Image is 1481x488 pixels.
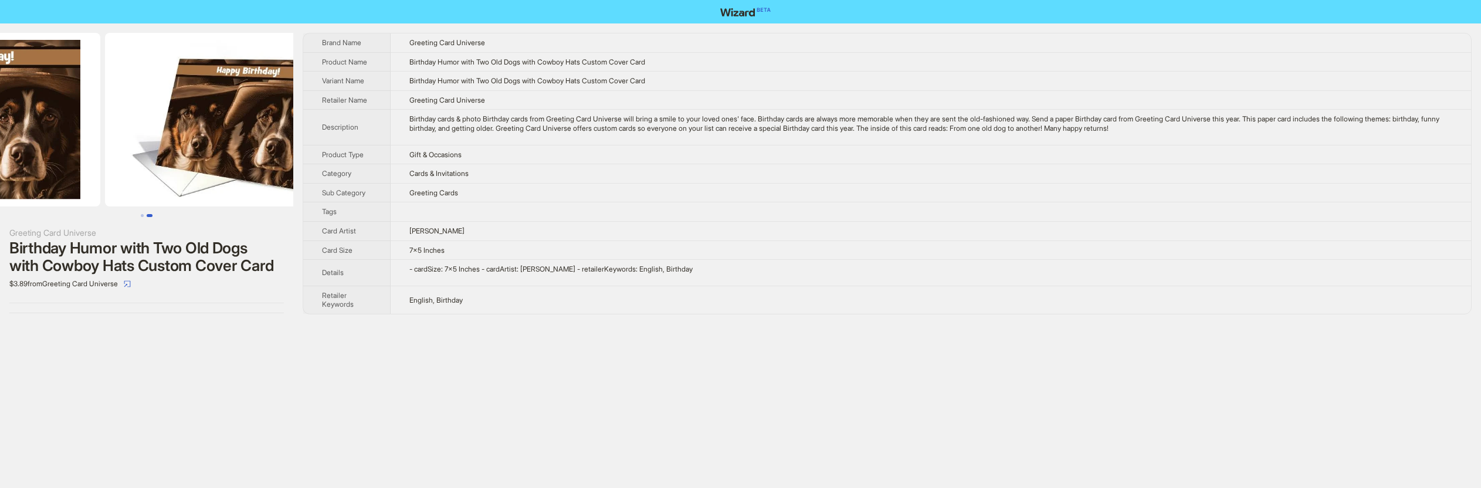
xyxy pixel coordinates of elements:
span: Birthday Humor with Two Old Dogs with Cowboy Hats Custom Cover Card [409,57,645,66]
div: $3.89 from Greeting Card Universe [9,274,284,293]
div: Birthday Humor with Two Old Dogs with Cowboy Hats Custom Cover Card [9,239,284,274]
div: Birthday cards & photo Birthday cards from Greeting Card Universe will bring a smile to your love... [409,114,1452,133]
span: 7x5 Inches [409,246,445,255]
div: Greeting Card Universe [9,226,284,239]
span: Card Size [322,246,353,255]
span: select [124,280,131,287]
span: Cards & Invitations [409,169,469,178]
span: Gift & Occasions [409,150,462,159]
span: [PERSON_NAME] [409,226,465,235]
span: Category [322,169,351,178]
span: Greeting Card Universe [409,38,485,47]
span: Product Name [322,57,367,66]
span: Greeting Card Universe [409,96,485,104]
span: Variant Name [322,76,364,85]
span: Brand Name [322,38,361,47]
span: Retailer Name [322,96,367,104]
span: Retailer Keywords [322,291,354,309]
button: Go to slide 2 [147,214,152,217]
span: Card Artist [322,226,356,235]
button: Go to slide 1 [141,214,144,217]
span: English, Birthday [409,296,463,304]
img: Birthday Humor with Two Old Dogs with Cowboy Hats Custom Cover Card Birthday Humor with Two Old D... [105,33,368,206]
span: Birthday Humor with Two Old Dogs with Cowboy Hats Custom Cover Card [409,76,645,85]
span: Sub Category [322,188,365,197]
span: Details [322,268,344,277]
div: - cardSize: 7x5 Inches - cardArtist: Stephanie Laird - retailerKeywords: English, Birthday [409,265,1452,274]
span: Product Type [322,150,364,159]
span: Tags [322,207,337,216]
span: Description [322,123,358,131]
span: Greeting Cards [409,188,458,197]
